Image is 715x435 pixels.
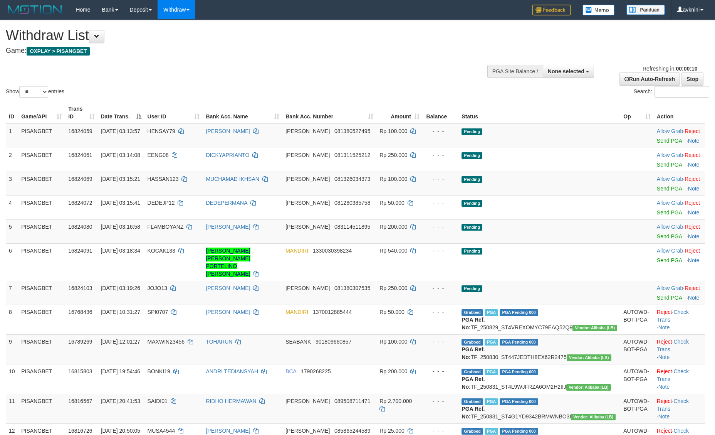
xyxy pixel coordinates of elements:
a: Send PGA [657,162,682,168]
span: · [657,152,685,158]
a: [PERSON_NAME] [206,128,250,134]
span: · [657,176,685,182]
span: [DATE] 03:19:26 [101,285,140,291]
div: - - - [426,223,455,231]
a: Reject [685,152,700,158]
span: Pending [462,152,482,159]
span: Copy 081380527495 to clipboard [334,128,370,134]
th: User ID: activate to sort column ascending [144,102,203,124]
span: Copy 1330030398234 to clipboard [313,248,352,254]
td: PISANGBET [18,243,65,281]
th: Bank Acc. Number: activate to sort column ascending [282,102,376,124]
td: TF_250829_ST4VREXOMYC79EAQ52Q9 [458,305,620,334]
span: BONKI19 [148,368,170,374]
a: Reject [657,368,672,374]
a: Allow Grab [657,200,683,206]
div: - - - [426,199,455,207]
div: PGA Site Balance / [487,65,543,78]
a: Send PGA [657,209,682,216]
a: Reject [657,428,672,434]
span: Copy 085865244589 to clipboard [334,428,370,434]
span: Marked by avkyakub [485,309,498,316]
td: TF_250831_ST4G1YD9342BRMWNBO3I [458,394,620,423]
span: Refreshing in: [643,66,697,72]
b: PGA Ref. No: [462,406,485,420]
span: Copy 081311525212 to clipboard [334,152,370,158]
span: Copy 081326034373 to clipboard [334,176,370,182]
h1: Withdraw List [6,28,469,43]
span: [DATE] 03:15:41 [101,200,140,206]
a: MUCHAMAD IKHSAN [206,176,259,182]
a: [PERSON_NAME] [206,285,250,291]
span: Copy 081280385758 to clipboard [334,200,370,206]
td: · · [654,364,705,394]
td: PISANGBET [18,394,65,423]
span: 16768436 [68,309,92,315]
span: 16816567 [68,398,92,404]
a: DEDEPERMANA [206,200,247,206]
td: TF_250830_ST447JEDTH8EX62R2475 [458,334,620,364]
span: Pending [462,224,482,231]
a: Note [688,138,700,144]
span: HASSAN123 [148,176,179,182]
a: Send PGA [657,233,682,239]
a: Reject [657,339,672,345]
span: 16824061 [68,152,92,158]
th: Action [654,102,705,124]
td: · [654,219,705,243]
td: · [654,172,705,196]
td: · [654,281,705,305]
a: Reject [685,200,700,206]
span: Vendor URL: https://dashboard.q2checkout.com/secure [572,325,617,331]
span: [PERSON_NAME] [285,398,330,404]
a: Send PGA [657,295,682,301]
span: Rp 50.000 [379,200,404,206]
th: ID [6,102,18,124]
a: Check Trans [657,339,689,352]
img: panduan.png [626,5,665,15]
a: Send PGA [657,138,682,144]
td: 7 [6,281,18,305]
span: Grabbed [462,309,483,316]
div: - - - [426,427,455,435]
span: MANDIRI [285,309,308,315]
a: Allow Grab [657,224,683,230]
a: Note [688,257,700,263]
td: TF_250831_ST4L9WJFRZA6OM2H2IIJ [458,364,620,394]
span: [PERSON_NAME] [285,200,330,206]
span: [DATE] 03:16:58 [101,224,140,230]
td: 6 [6,243,18,281]
b: PGA Ref. No: [462,376,485,390]
a: Note [688,209,700,216]
span: · [657,285,685,291]
th: Balance [423,102,458,124]
span: · [657,200,685,206]
td: PISANGBET [18,364,65,394]
span: DEDEJP12 [148,200,175,206]
span: Rp 200.000 [379,224,407,230]
span: [DATE] 20:41:53 [101,398,140,404]
a: [PERSON_NAME] [206,309,250,315]
span: Grabbed [462,428,483,435]
span: MANDIRI [285,248,308,254]
td: 10 [6,364,18,394]
span: [DATE] 03:13:57 [101,128,140,134]
td: PISANGBET [18,305,65,334]
span: Marked by avkvina [485,398,498,405]
input: Search: [655,86,709,98]
span: [DATE] 03:15:21 [101,176,140,182]
span: Grabbed [462,339,483,346]
a: Check Trans [657,368,689,382]
span: Rp 25.000 [379,428,404,434]
a: Note [688,233,700,239]
th: Trans ID: activate to sort column ascending [65,102,97,124]
span: KOCAK133 [148,248,175,254]
span: 16824059 [68,128,92,134]
td: AUTOWD-BOT-PGA [620,394,654,423]
span: 16815803 [68,368,92,374]
img: Feedback.jpg [532,5,571,15]
a: Allow Grab [657,152,683,158]
a: Reject [685,176,700,182]
th: Bank Acc. Name: activate to sort column ascending [203,102,282,124]
td: · [654,243,705,281]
